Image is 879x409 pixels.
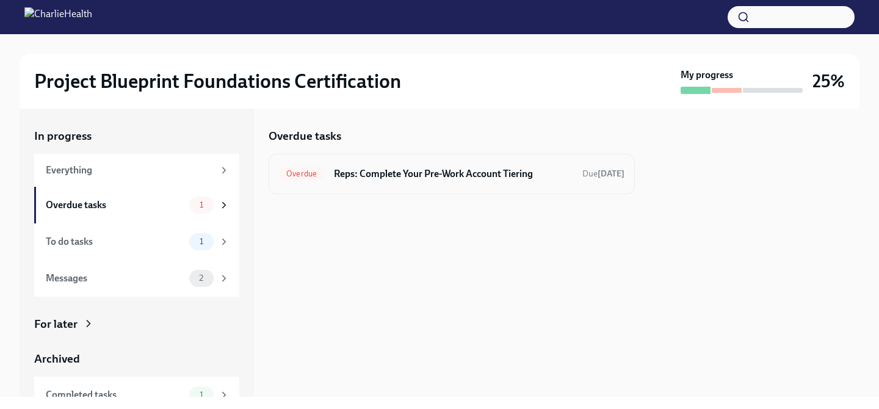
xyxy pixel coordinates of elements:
[24,7,92,27] img: CharlieHealth
[269,128,341,144] h5: Overdue tasks
[34,69,401,93] h2: Project Blueprint Foundations Certification
[34,316,239,332] a: For later
[46,235,184,248] div: To do tasks
[582,168,624,179] span: Due
[279,169,324,178] span: Overdue
[34,187,239,223] a: Overdue tasks1
[34,154,239,187] a: Everything
[334,167,573,181] h6: Reps: Complete Your Pre-Work Account Tiering
[192,273,211,283] span: 2
[46,198,184,212] div: Overdue tasks
[46,388,184,402] div: Completed tasks
[681,68,733,82] strong: My progress
[192,200,211,209] span: 1
[582,168,624,179] span: September 8th, 2025 10:00
[192,390,211,399] span: 1
[46,164,214,177] div: Everything
[34,316,78,332] div: For later
[34,260,239,297] a: Messages2
[46,272,184,285] div: Messages
[192,237,211,246] span: 1
[34,351,239,367] a: Archived
[34,128,239,144] a: In progress
[279,164,624,184] a: OverdueReps: Complete Your Pre-Work Account TieringDue[DATE]
[598,168,624,179] strong: [DATE]
[34,223,239,260] a: To do tasks1
[812,70,845,92] h3: 25%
